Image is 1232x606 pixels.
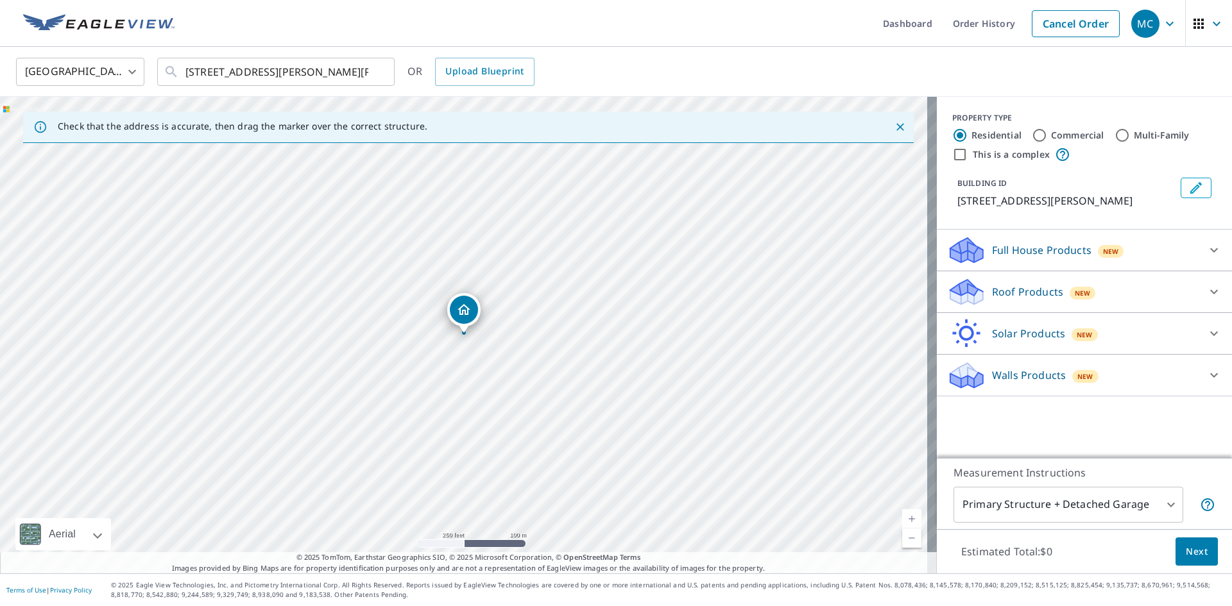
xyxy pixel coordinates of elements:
[1075,288,1091,298] span: New
[992,326,1065,341] p: Solar Products
[407,58,535,86] div: OR
[1051,129,1104,142] label: Commercial
[1077,330,1093,340] span: New
[971,129,1022,142] label: Residential
[50,585,92,594] a: Privacy Policy
[902,528,921,548] a: Current Level 17, Zoom Out
[947,360,1222,391] div: Walls ProductsNew
[952,112,1217,124] div: PROPERTY TYPE
[1032,10,1120,37] a: Cancel Order
[1200,497,1215,512] span: Your report will include the primary structure and a detached garage if one exists.
[111,580,1226,600] p: © 2025 Eagle View Technologies, Inc. and Pictometry International Corp. All Rights Reserved. Repo...
[23,14,175,33] img: EV Logo
[992,367,1066,383] p: Walls Products
[947,276,1222,307] div: Roof ProductsNew
[954,465,1215,480] p: Measurement Instructions
[620,552,641,562] a: Terms
[954,487,1183,523] div: Primary Structure + Detached Garage
[1134,129,1190,142] label: Multi-Family
[1176,537,1218,566] button: Next
[1181,178,1211,198] button: Edit building 1
[435,58,534,86] a: Upload Blueprint
[947,318,1222,349] div: Solar ProductsNew
[563,552,617,562] a: OpenStreetMap
[6,585,46,594] a: Terms of Use
[185,54,368,90] input: Search by address or latitude-longitude
[951,537,1063,566] p: Estimated Total: $0
[445,63,524,80] span: Upload Blueprint
[947,235,1222,265] div: Full House ProductsNew
[6,586,92,594] p: |
[992,284,1063,299] p: Roof Products
[1077,371,1093,382] span: New
[1103,246,1119,257] span: New
[1131,10,1159,38] div: MC
[992,242,1091,258] p: Full House Products
[1186,544,1208,560] span: Next
[973,148,1050,161] label: This is a complex
[892,119,909,135] button: Close
[16,54,144,90] div: [GEOGRAPHIC_DATA]
[45,518,80,550] div: Aerial
[957,193,1176,208] p: [STREET_ADDRESS][PERSON_NAME]
[15,518,111,550] div: Aerial
[957,178,1007,189] p: BUILDING ID
[447,293,481,333] div: Dropped pin, building 1, Residential property, 7219 Moss Leaf Ln Orlando, FL 32819
[58,121,427,132] p: Check that the address is accurate, then drag the marker over the correct structure.
[296,552,641,563] span: © 2025 TomTom, Earthstar Geographics SIO, © 2025 Microsoft Corporation, ©
[902,509,921,528] a: Current Level 17, Zoom In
